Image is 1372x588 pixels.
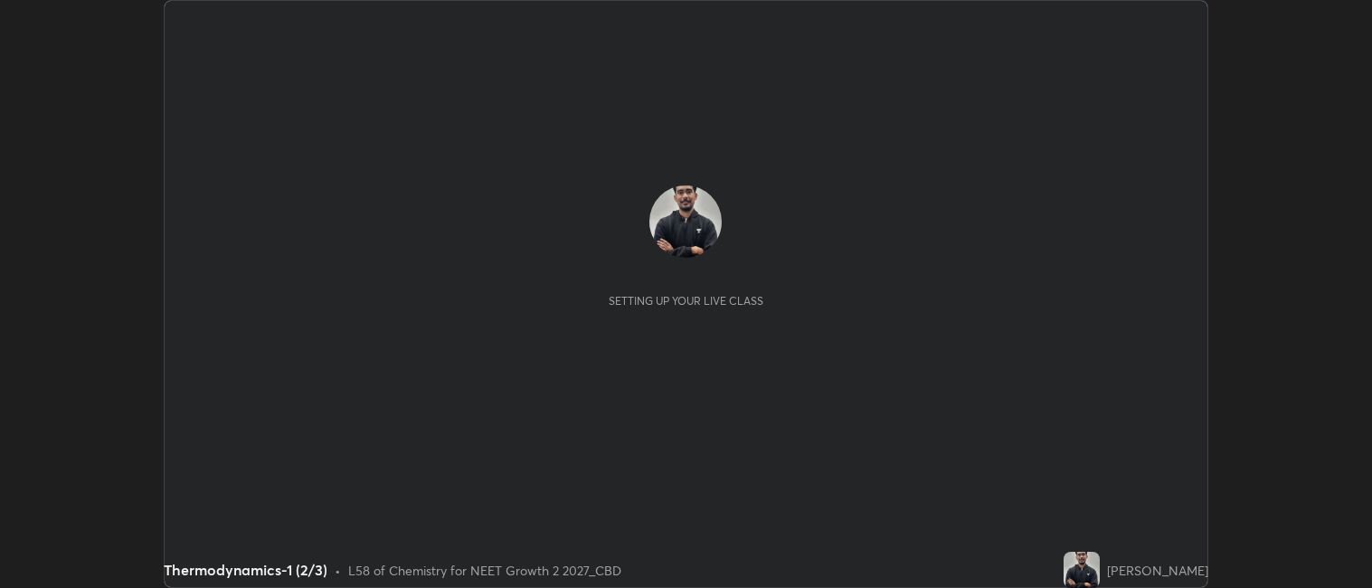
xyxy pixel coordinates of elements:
div: • [335,561,341,580]
img: 213def5e5dbf4e79a6b4beccebb68028.jpg [1064,552,1100,588]
div: Thermodynamics-1 (2/3) [164,559,327,581]
div: Setting up your live class [609,294,763,308]
div: [PERSON_NAME] [1107,561,1208,580]
img: 213def5e5dbf4e79a6b4beccebb68028.jpg [649,185,722,258]
div: L58 of Chemistry for NEET Growth 2 2027_CBD [348,561,621,580]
